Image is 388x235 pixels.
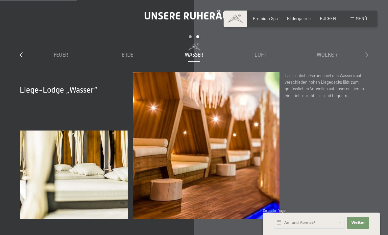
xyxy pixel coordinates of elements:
[122,52,133,58] span: Erde
[54,52,68,58] span: Feuer
[189,35,192,38] div: Carousel Page 1
[144,10,244,22] span: Unsere Ruheräume
[347,217,369,229] button: Weiter
[351,220,365,225] span: Weiter
[253,16,278,21] a: Premium Spa
[255,52,267,58] span: Luft
[317,52,338,58] span: Wolke 7
[356,16,367,21] span: Menü
[320,16,336,21] a: BUCHEN
[285,72,368,99] p: Das fröhliche Farbenspiel des Wassers auf verschieden hohen Liegedecks lädt zum genüsslichen Verw...
[28,35,360,44] div: Carousel Pagination
[287,16,311,21] a: Bildergalerie
[196,35,199,38] div: Carousel Page 2 (Current Slide)
[20,85,97,94] span: Liege-Lodge „Wasser“
[133,72,279,219] img: Ein Wellness-Urlaub in Südtirol – 7.700 m² Spa, 10 Saunen
[185,52,203,58] span: Wasser
[263,209,286,213] span: Schnellanfrage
